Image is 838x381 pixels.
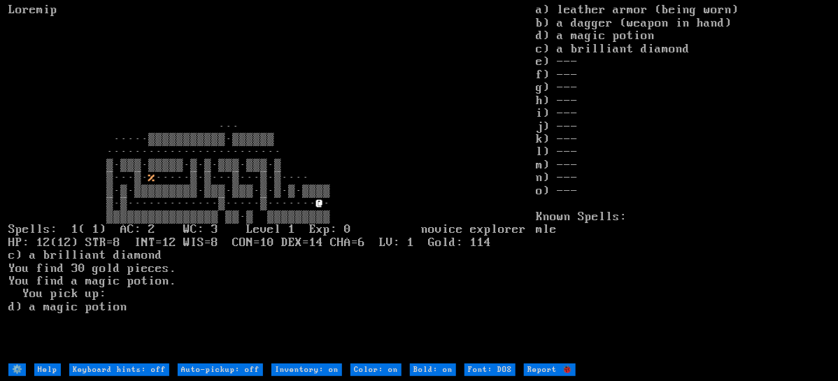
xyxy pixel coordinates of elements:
stats: a) leather armor (being worn) b) a dagger (weapon in hand) d) a magic potion c) a brilliant diamo... [537,3,830,361]
input: ⚙️ [8,364,26,376]
input: Keyboard hints: off [69,364,169,376]
input: Bold: on [410,364,456,376]
input: Help [34,364,61,376]
font: @ [316,196,323,210]
input: Report 🐞 [524,364,576,376]
input: Color: on [350,364,402,376]
input: Font: DOS [464,364,516,376]
input: Auto-pickup: off [178,364,263,376]
input: Inventory: on [271,364,342,376]
font: % [148,171,155,185]
larn: Loremip ··· ·····▒▒▒▒▒▒▒▒▒▒▒·▒▒▒▒▒▒ ························· ▒·▒▒▒·▒▒▒▒▒·▒·▒·▒▒▒·▒▒▒·▒ ▒···▒· ··... [8,3,537,361]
